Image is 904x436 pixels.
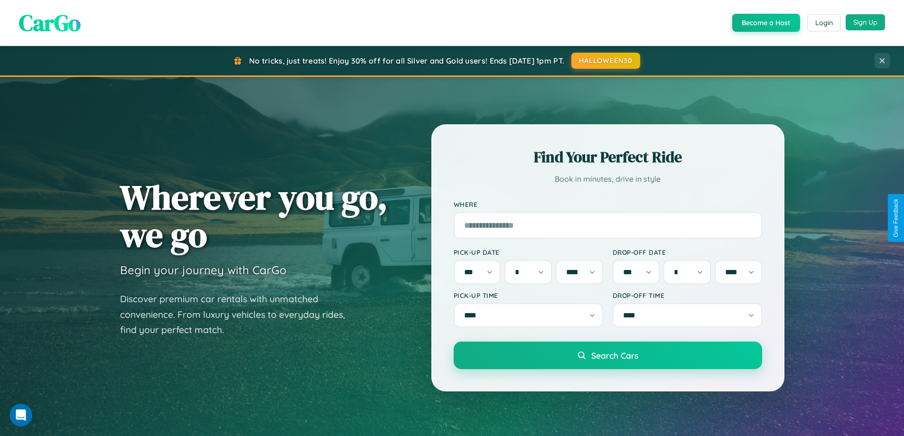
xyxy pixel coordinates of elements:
h3: Begin your journey with CarGo [120,263,287,277]
button: Sign Up [846,14,885,30]
button: HALLOWEEN30 [571,53,640,69]
label: Pick-up Time [454,291,603,299]
span: Search Cars [591,350,638,361]
span: CarGo [19,7,81,38]
label: Drop-off Date [613,248,762,256]
p: Discover premium car rentals with unmatched convenience. From luxury vehicles to everyday rides, ... [120,291,357,338]
div: Give Feedback [893,199,899,237]
span: No tricks, just treats! Enjoy 30% off for all Silver and Gold users! Ends [DATE] 1pm PT. [249,56,564,65]
button: Search Cars [454,342,762,369]
p: Book in minutes, drive in style [454,172,762,186]
label: Drop-off Time [613,291,762,299]
label: Where [454,200,762,208]
label: Pick-up Date [454,248,603,256]
button: Become a Host [732,14,800,32]
button: Login [807,14,841,31]
h1: Wherever you go, we go [120,178,388,253]
h2: Find Your Perfect Ride [454,147,762,167]
iframe: Intercom live chat [9,404,32,427]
